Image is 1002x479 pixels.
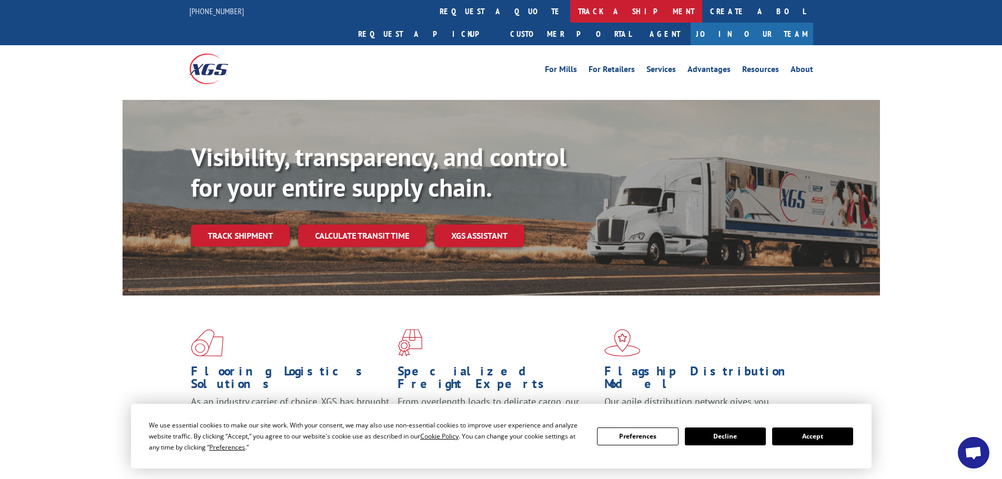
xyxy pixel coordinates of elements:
[545,65,577,77] a: For Mills
[502,23,639,45] a: Customer Portal
[191,225,290,247] a: Track shipment
[597,427,678,445] button: Preferences
[191,329,224,356] img: xgs-icon-total-supply-chain-intelligence-red
[791,65,813,77] a: About
[191,365,390,395] h1: Flooring Logistics Solutions
[691,23,813,45] a: Join Our Team
[604,395,798,420] span: Our agile distribution network gives you nationwide inventory management on demand.
[398,395,596,442] p: From overlength loads to delicate cargo, our experienced staff knows the best way to move your fr...
[685,427,766,445] button: Decline
[209,443,245,452] span: Preferences
[398,365,596,395] h1: Specialized Freight Experts
[646,65,676,77] a: Services
[398,329,422,356] img: xgs-icon-focused-on-flooring-red
[131,404,872,468] div: Cookie Consent Prompt
[604,329,641,356] img: xgs-icon-flagship-distribution-model-red
[772,427,853,445] button: Accept
[958,437,989,468] div: Open chat
[420,432,459,441] span: Cookie Policy
[189,6,244,16] a: [PHONE_NUMBER]
[350,23,502,45] a: Request a pickup
[434,225,524,247] a: XGS ASSISTANT
[589,65,635,77] a: For Retailers
[298,225,426,247] a: Calculate transit time
[742,65,779,77] a: Resources
[191,140,566,203] b: Visibility, transparency, and control for your entire supply chain.
[639,23,691,45] a: Agent
[687,65,731,77] a: Advantages
[604,365,803,395] h1: Flagship Distribution Model
[149,420,584,453] div: We use essential cookies to make our site work. With your consent, we may also use non-essential ...
[191,395,389,433] span: As an industry carrier of choice, XGS has brought innovation and dedication to flooring logistics...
